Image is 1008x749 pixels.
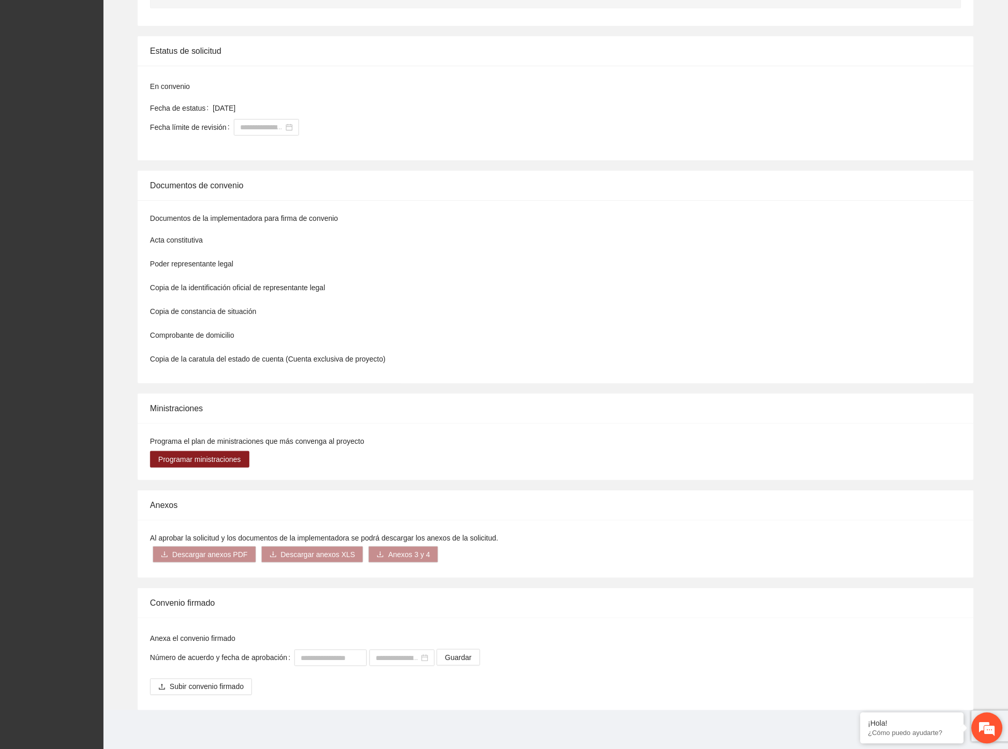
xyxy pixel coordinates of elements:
span: download [161,551,168,559]
span: uploadSubir convenio firmado [150,683,252,691]
li: Copia de constancia de situación [150,299,961,323]
span: Descargar anexos XLS [281,549,355,560]
span: Subir convenio firmado [170,681,244,693]
div: Ministraciones [150,394,961,423]
label: Fecha de estatus [150,100,213,116]
a: Programar ministraciones [150,455,249,463]
li: Comprobante de domicilio [150,323,961,347]
span: download [270,551,277,559]
div: Convenio firmado [150,588,961,618]
div: ¡Hola! [868,720,956,728]
li: Copia de la identificación oficial de representante legal [150,276,961,299]
div: Estatus de solicitud [150,36,961,66]
button: Guardar [437,649,480,666]
label: Documentos de la implementadora para firma de convenio [150,213,338,224]
span: Descargar anexos PDF [172,549,248,560]
div: Anexos [150,490,961,520]
div: Documentos de convenio [150,171,961,200]
button: downloadDescargar anexos PDF [153,546,256,563]
button: Programar ministraciones [150,451,249,468]
span: Programar ministraciones [158,454,241,465]
span: download [377,551,384,559]
span: Guardar [445,652,471,663]
div: Anexa el convenio firmado [150,633,961,644]
label: Número de acuerdo y fecha de aprobación [150,649,294,666]
label: Fecha límite de revisión [150,119,234,136]
li: Copia de la caratula del estado de cuenta (Cuenta exclusiva de proyecto) [150,347,961,371]
li: Poder representante legal [150,252,961,276]
span: Al aprobar la solicitud y los documentos de la implementadora se podrá descargar los anexos de la... [150,534,498,542]
span: Programa el plan de ministraciones que más convenga al proyecto [150,437,364,445]
span: Anexos 3 y 4 [388,549,430,560]
div: [DATE] [213,102,961,114]
button: uploadSubir convenio firmado [150,679,252,695]
div: En convenio [150,81,961,92]
li: Acta constitutiva [150,228,961,252]
p: ¿Cómo puedo ayudarte? [868,729,956,737]
button: downloadAnexos 3 y 4 [368,546,438,563]
button: downloadDescargar anexos XLS [261,546,364,563]
span: upload [158,683,166,692]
